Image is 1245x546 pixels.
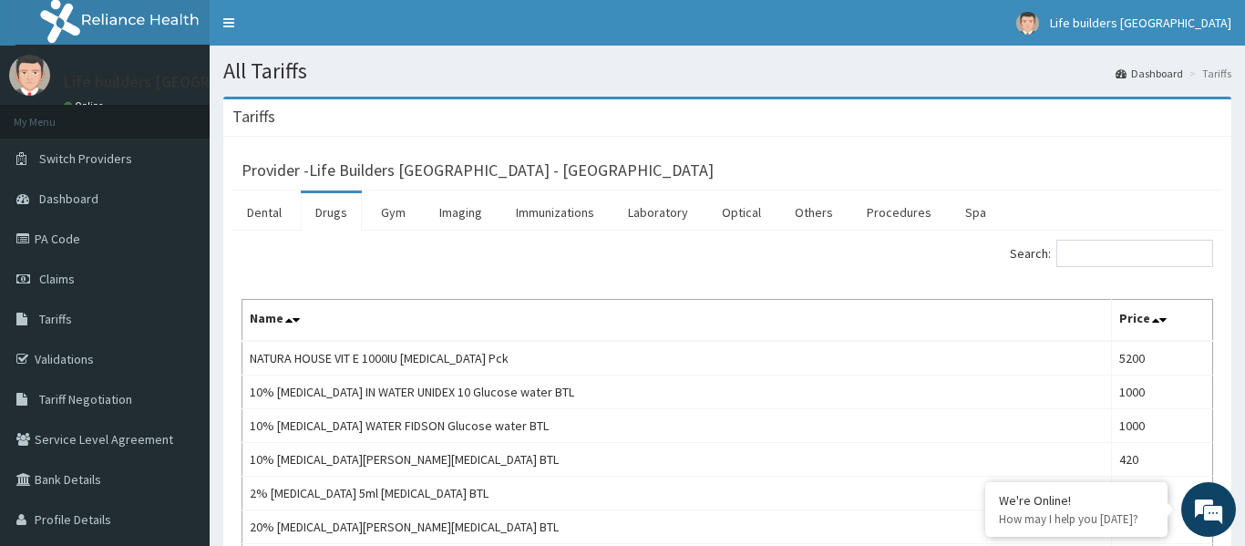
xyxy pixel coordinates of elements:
span: Dashboard [39,191,98,207]
li: Tariffs [1185,66,1231,81]
div: We're Online! [999,492,1154,509]
img: User Image [9,55,50,96]
p: How may I help you today? [999,511,1154,527]
a: Online [64,99,108,112]
span: Switch Providers [39,150,132,167]
a: Dashboard [1116,66,1183,81]
td: NATURA HOUSE VIT E 1000IU [MEDICAL_DATA] Pck [242,341,1112,376]
a: Gym [366,193,420,232]
a: Immunizations [501,193,609,232]
img: User Image [1016,12,1039,35]
a: Dental [232,193,296,232]
span: Tariffs [39,311,72,327]
a: Procedures [852,193,946,232]
label: Search: [1010,240,1213,267]
td: 2% [MEDICAL_DATA] 5ml [MEDICAL_DATA] BTL [242,477,1112,510]
h3: Provider - Life Builders [GEOGRAPHIC_DATA] - [GEOGRAPHIC_DATA] [242,162,714,179]
a: Imaging [425,193,497,232]
td: 5200 [1112,341,1213,376]
p: Life builders [GEOGRAPHIC_DATA] [64,74,305,90]
td: 10% [MEDICAL_DATA] WATER FIDSON Glucose water BTL [242,409,1112,443]
th: Name [242,300,1112,342]
th: Price [1112,300,1213,342]
td: 20% [MEDICAL_DATA][PERSON_NAME][MEDICAL_DATA] BTL [242,510,1112,544]
td: 10% [MEDICAL_DATA] IN WATER UNIDEX 10 Glucose water BTL [242,376,1112,409]
td: 1000 [1112,409,1213,443]
h1: All Tariffs [223,59,1231,83]
td: 1000 [1112,477,1213,510]
a: Others [780,193,848,232]
input: Search: [1056,240,1213,267]
a: Laboratory [613,193,703,232]
td: 10% [MEDICAL_DATA][PERSON_NAME][MEDICAL_DATA] BTL [242,443,1112,477]
span: Tariff Negotiation [39,391,132,407]
a: Drugs [301,193,362,232]
td: 420 [1112,443,1213,477]
span: Life builders [GEOGRAPHIC_DATA] [1050,15,1231,31]
a: Optical [707,193,776,232]
h3: Tariffs [232,108,275,125]
td: 1000 [1112,376,1213,409]
a: Spa [951,193,1001,232]
span: Claims [39,271,75,287]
